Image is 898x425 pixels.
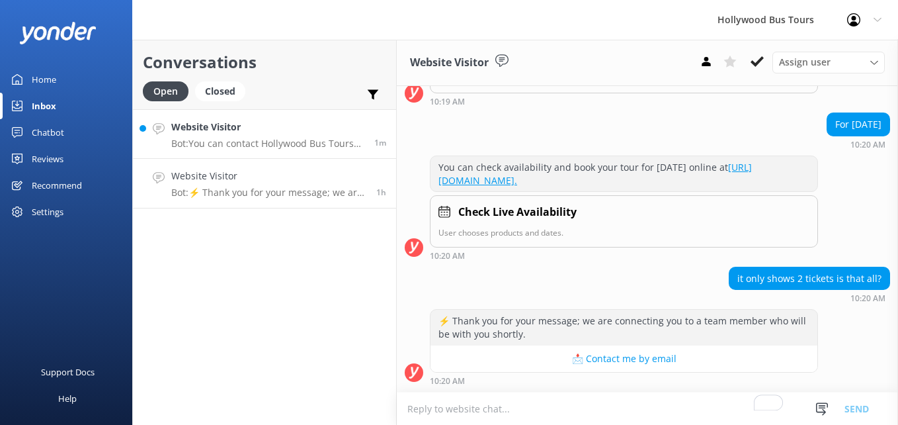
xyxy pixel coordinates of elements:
strong: 10:20 AM [850,141,885,149]
h3: Website Visitor [410,54,489,71]
div: ⚡ Thank you for your message; we are connecting you to a team member who will be with you shortly. [430,310,817,345]
strong: 10:20 AM [430,252,465,260]
h4: Website Visitor [171,169,366,183]
div: Assign User [772,52,885,73]
div: You can check availability and book your tour for [DATE] online at [430,156,817,191]
img: yonder-white-logo.png [20,22,96,44]
h4: Website Visitor [171,120,364,134]
strong: 10:19 AM [430,98,465,106]
h2: Conversations [143,50,386,75]
strong: 10:20 AM [850,295,885,303]
span: Assign user [779,55,831,70]
div: Home [32,66,56,93]
div: Inbox [32,93,56,119]
textarea: To enrich screen reader interactions, please activate Accessibility in Grammarly extension settings [397,393,898,425]
div: Reviews [32,146,63,172]
div: 10:20am 11-Aug-2025 (UTC -07:00) America/Tijuana [729,293,890,303]
div: Recommend [32,172,82,199]
p: User chooses products and dates. [438,226,809,239]
div: 10:20am 11-Aug-2025 (UTC -07:00) America/Tijuana [430,251,818,260]
a: Open [143,83,195,98]
span: 10:20am 11-Aug-2025 (UTC -07:00) America/Tijuana [376,187,386,198]
button: 📩 Contact me by email [430,346,817,372]
p: Bot: You can contact Hollywood Bus Tours by phone at [PHONE_NUMBER] or by email at [EMAIL_ADDRESS... [171,138,364,150]
div: Closed [195,81,245,101]
div: For [DATE] [827,113,889,136]
span: 11:24am 11-Aug-2025 (UTC -07:00) America/Tijuana [374,137,386,148]
h4: Check Live Availability [458,204,577,221]
div: Help [58,385,77,412]
a: [URL][DOMAIN_NAME]. [438,161,752,187]
a: Website VisitorBot:⚡ Thank you for your message; we are connecting you to a team member who will ... [133,159,396,209]
div: Support Docs [41,359,95,385]
div: Settings [32,199,63,225]
div: Open [143,81,188,101]
div: 10:20am 11-Aug-2025 (UTC -07:00) America/Tijuana [430,376,818,385]
a: Closed [195,83,252,98]
div: it only shows 2 tickets is that all? [729,267,889,290]
strong: 10:20 AM [430,377,465,385]
div: 10:19am 11-Aug-2025 (UTC -07:00) America/Tijuana [430,97,818,106]
p: Bot: ⚡ Thank you for your message; we are connecting you to a team member who will be with you sh... [171,187,366,199]
div: 10:20am 11-Aug-2025 (UTC -07:00) America/Tijuana [827,140,890,149]
a: Website VisitorBot:You can contact Hollywood Bus Tours by phone at [PHONE_NUMBER] or by email at ... [133,109,396,159]
div: Chatbot [32,119,64,146]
